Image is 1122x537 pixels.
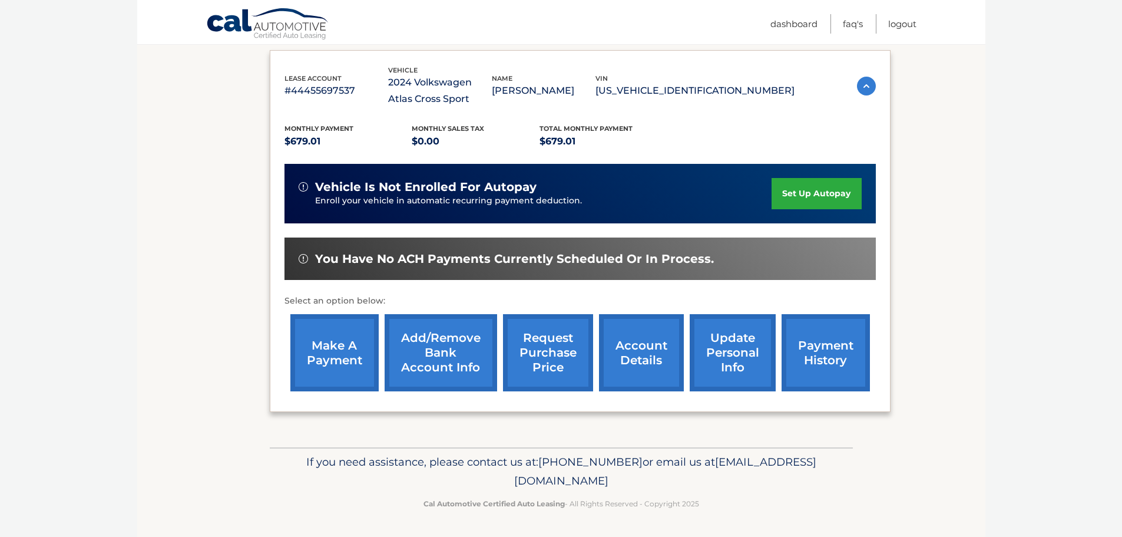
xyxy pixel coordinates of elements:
p: 2024 Volkswagen Atlas Cross Sport [388,74,492,107]
p: If you need assistance, please contact us at: or email us at [277,453,845,490]
p: $679.01 [284,133,412,150]
p: $679.01 [540,133,667,150]
p: #44455697537 [284,83,388,99]
p: [US_VEHICLE_IDENTIFICATION_NUMBER] [595,83,795,99]
a: Logout [888,14,916,34]
span: [PHONE_NUMBER] [538,455,643,469]
a: request purchase price [503,314,593,391]
a: Cal Automotive [206,8,330,42]
span: lease account [284,74,342,83]
span: [EMAIL_ADDRESS][DOMAIN_NAME] [514,455,816,487]
span: vehicle [388,66,418,74]
strong: Cal Automotive Certified Auto Leasing [423,499,565,508]
img: alert-white.svg [299,182,308,192]
p: Select an option below: [284,294,876,308]
p: $0.00 [412,133,540,150]
span: vehicle is not enrolled for autopay [315,180,537,195]
span: Total Monthly Payment [540,124,633,133]
p: Enroll your vehicle in automatic recurring payment deduction. [315,195,772,207]
a: account details [599,314,684,391]
img: alert-white.svg [299,254,308,263]
img: accordion-active.svg [857,77,876,95]
span: Monthly Payment [284,124,353,133]
span: You have no ACH payments currently scheduled or in process. [315,252,714,266]
p: - All Rights Reserved - Copyright 2025 [277,498,845,510]
p: [PERSON_NAME] [492,83,595,99]
span: Monthly sales Tax [412,124,484,133]
a: payment history [782,314,870,391]
span: vin [595,74,608,83]
a: set up autopay [772,178,861,209]
a: Dashboard [770,14,817,34]
a: update personal info [690,314,776,391]
a: FAQ's [843,14,863,34]
span: name [492,74,512,83]
a: Add/Remove bank account info [385,314,497,391]
a: make a payment [290,314,379,391]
